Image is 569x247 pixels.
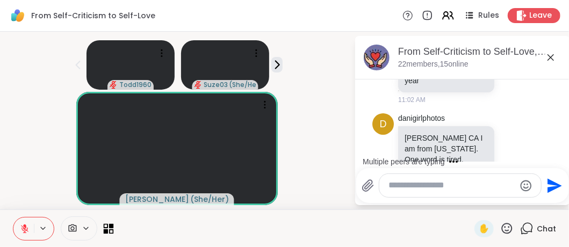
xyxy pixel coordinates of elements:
div: From Self-Criticism to Self-Love, [DATE] [398,45,561,59]
span: [PERSON_NAME] [125,194,189,205]
textarea: Type your message [389,180,515,191]
span: d [380,117,387,132]
span: ✋ [479,222,489,235]
span: Leave [529,10,552,21]
span: audio-muted [110,81,117,89]
span: Todd1960 [119,81,152,89]
span: From Self-Criticism to Self-Love [31,10,155,21]
span: ( She/Her ) [190,194,229,205]
span: Suze03 [204,81,228,89]
p: [PERSON_NAME] CA I am from [US_STATE]. One word is tired. Started Spanish class and not sleeping. [405,133,488,186]
span: Rules [478,10,499,21]
button: Emoji picker [520,179,532,192]
span: 11:02 AM [398,95,426,105]
div: Multiple peers are typing [363,156,445,167]
img: ShareWell Logomark [9,6,27,25]
a: danigirlphotos [398,113,445,124]
span: ( She/Her ) [229,81,256,89]
span: Chat [537,223,556,234]
span: audio-muted [194,81,201,89]
img: From Self-Criticism to Self-Love, Sep 07 [364,45,390,70]
button: Send [542,173,566,198]
p: 22 members, 15 online [398,59,469,70]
